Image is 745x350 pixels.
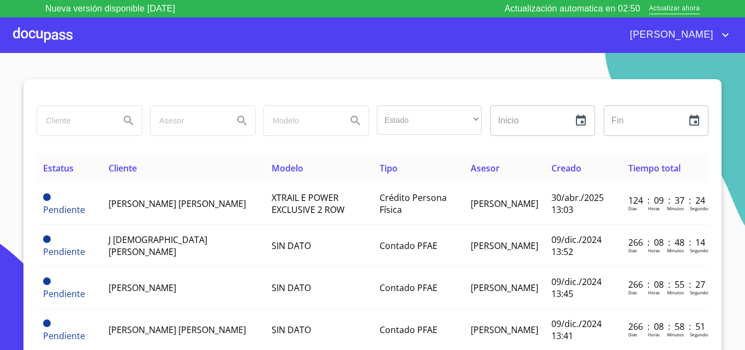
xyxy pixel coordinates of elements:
input: search [37,106,111,135]
span: Modelo [272,162,303,174]
span: SIN DATO [272,240,311,252]
button: Search [116,108,142,134]
span: [PERSON_NAME] [109,282,176,294]
p: Horas [648,289,660,295]
span: Contado PFAE [380,240,437,252]
span: 09/dic./2024 13:41 [551,318,602,342]
p: Minutos [667,247,684,253]
span: Asesor [471,162,500,174]
p: Minutos [667,289,684,295]
p: Horas [648,205,660,211]
span: Tipo [380,162,398,174]
span: Pendiente [43,204,85,216]
input: search [264,106,338,135]
p: Segundos [690,289,710,295]
p: Horas [648,247,660,253]
p: 266 : 08 : 58 : 51 [628,321,702,333]
span: Pendiente [43,319,51,327]
span: [PERSON_NAME] [471,324,538,336]
span: Pendiente [43,235,51,243]
p: Segundos [690,331,710,337]
p: Actualización automatica en 02:50 [504,2,640,15]
span: 09/dic./2024 13:52 [551,234,602,258]
span: [PERSON_NAME] [471,282,538,294]
span: [PERSON_NAME] [PERSON_NAME] [109,324,246,336]
span: Contado PFAE [380,324,437,336]
span: Pendiente [43,277,51,285]
span: Estatus [43,162,74,174]
span: [PERSON_NAME] [622,26,719,44]
p: 124 : 09 : 37 : 24 [628,194,702,206]
span: Pendiente [43,288,85,300]
p: Nueva versión disponible [DATE] [45,2,175,15]
span: Pendiente [43,246,85,258]
span: Pendiente [43,330,85,342]
p: Segundos [690,247,710,253]
span: SIN DATO [272,282,311,294]
p: 266 : 08 : 55 : 27 [628,278,702,290]
span: Cliente [109,162,137,174]
p: Horas [648,331,660,337]
p: Segundos [690,205,710,211]
p: Dias [628,247,637,253]
button: Search [229,108,255,134]
span: [PERSON_NAME] [PERSON_NAME] [109,198,246,210]
span: J [DEMOGRAPHIC_DATA][PERSON_NAME] [109,234,207,258]
span: Actualizar ahora [649,3,700,15]
p: Minutos [667,331,684,337]
p: 266 : 08 : 48 : 14 [628,236,702,248]
p: Minutos [667,205,684,211]
span: [PERSON_NAME] [471,240,538,252]
span: Contado PFAE [380,282,437,294]
span: 09/dic./2024 13:45 [551,276,602,300]
span: SIN DATO [272,324,311,336]
p: Dias [628,331,637,337]
button: Search [343,108,369,134]
span: Pendiente [43,193,51,201]
div: ​ [377,105,482,135]
p: Dias [628,289,637,295]
span: 30/abr./2025 13:03 [551,192,604,216]
span: [PERSON_NAME] [471,198,538,210]
input: search [151,106,225,135]
span: Crédito Persona Física [380,192,447,216]
span: Creado [551,162,581,174]
span: Tiempo total [628,162,681,174]
span: XTRAIL E POWER EXCLUSIVE 2 ROW [272,192,345,216]
button: account of current user [622,26,732,44]
p: Dias [628,205,637,211]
